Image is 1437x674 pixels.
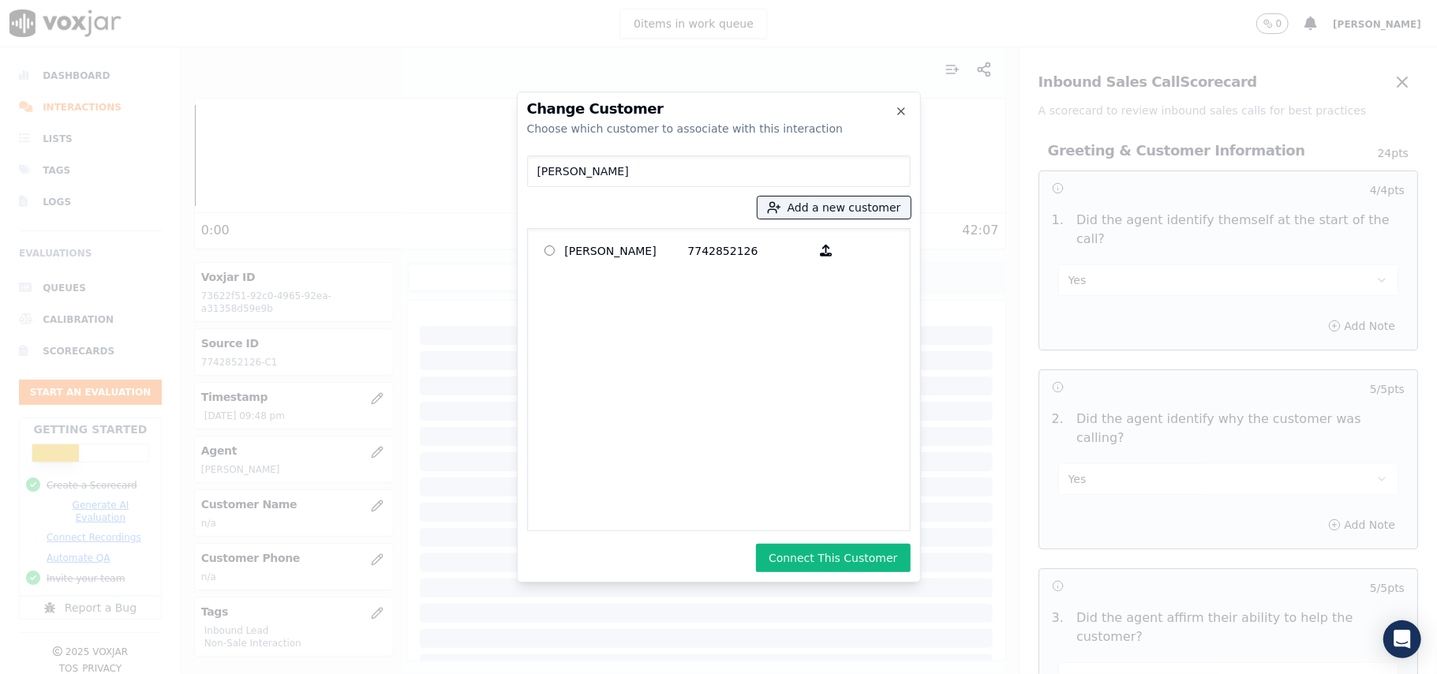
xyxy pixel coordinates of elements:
[527,121,911,137] div: Choose which customer to associate with this interaction
[527,155,911,187] input: Search Customers
[1383,620,1421,658] div: Open Intercom Messenger
[527,102,911,116] h2: Change Customer
[544,245,555,256] input: [PERSON_NAME] 7742852126
[565,238,688,263] p: [PERSON_NAME]
[811,238,842,263] button: [PERSON_NAME] 7742852126
[756,544,910,572] button: Connect This Customer
[688,238,811,263] p: 7742852126
[758,197,911,219] button: Add a new customer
